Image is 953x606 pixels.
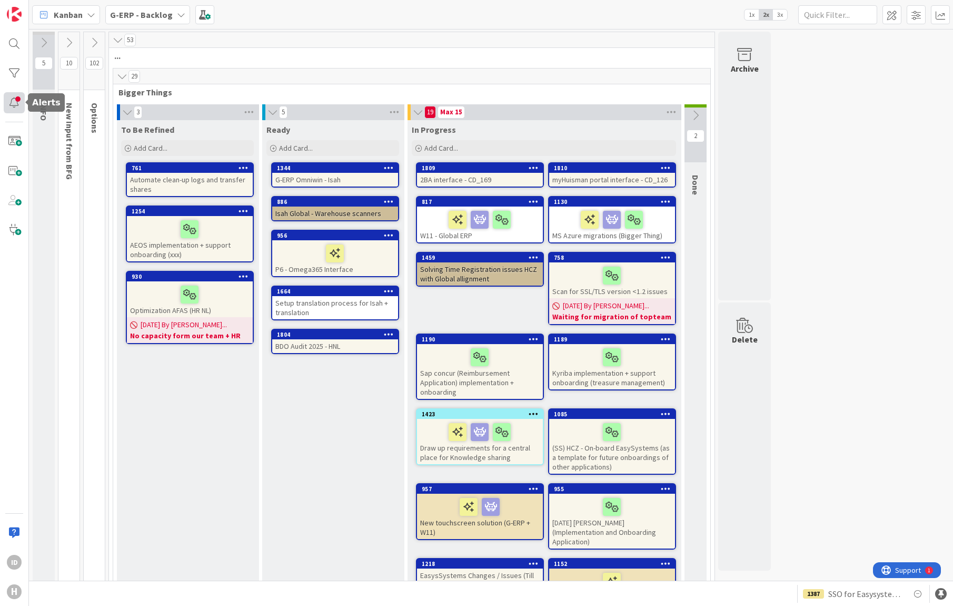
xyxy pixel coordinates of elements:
[549,207,675,242] div: MS Azure migrations (Bigger Thing)
[424,143,458,153] span: Add Card...
[127,173,253,196] div: Automate clean-up logs and transfer shares
[417,163,543,173] div: 1809
[271,329,399,354] a: 1804BDO Audit 2025 - HNL
[417,335,543,344] div: 1190
[549,559,675,604] div: 1152Welding Wire Tracking
[417,253,543,262] div: 1459
[272,296,398,319] div: Setup translation process for Isah + translation
[132,273,253,280] div: 930
[85,57,103,70] span: 102
[127,207,253,261] div: 1254AEOS implementation + support onboarding (xxx)
[272,163,398,187] div: 1344G-ERP Omniwin - Isah
[687,130,704,142] span: 2
[272,163,398,173] div: 1344
[272,197,398,220] div: 886Isah Global - Warehouse scanners
[422,485,543,493] div: 957
[141,319,227,330] span: [DATE] By [PERSON_NAME]...
[22,2,48,14] span: Support
[828,588,903,600] span: SSO for Easysystems test environment
[7,7,22,22] img: Visit kanbanzone.com
[272,173,398,187] div: G-ERP Omniwin - Isah
[272,287,398,319] div: 1664Setup translation process for Isah + translation
[271,286,399,320] a: 1664Setup translation process for Isah + translation
[744,9,759,20] span: 1x
[126,162,254,197] a: 761Automate clean-up logs and transfer shares
[554,164,675,172] div: 1810
[277,164,398,172] div: 1344
[118,87,697,97] span: Bigger Things
[272,231,398,276] div: 956P6 - Omega365 Interface
[422,254,543,261] div: 1459
[554,485,675,493] div: 955
[272,240,398,276] div: P6 - Omega365 Interface
[134,106,142,119] span: 3
[549,197,675,207] div: 1130
[548,334,676,390] a: 1189Kyriba implementation + support onboarding (treasure management)
[803,589,824,599] div: 1387
[132,208,253,215] div: 1254
[732,333,758,346] div: Delete
[127,163,253,196] div: 761Automate clean-up logs and transfer shares
[417,344,543,399] div: Sap concur (Reimbursement Application) implementation + onboarding
[127,272,253,281] div: 930
[554,336,675,343] div: 1189
[548,252,676,325] a: 758Scan for SSL/TLS version <1.2 issues[DATE] By [PERSON_NAME]...Waiting for migration of topteam
[554,410,675,418] div: 1085
[548,196,676,243] a: 1130MS Azure migrations (Bigger Thing)
[549,253,675,262] div: 758
[90,103,100,133] span: Options
[549,197,675,242] div: 1130MS Azure migrations (Bigger Thing)
[549,484,675,494] div: 955
[549,409,675,419] div: 1085
[417,197,543,242] div: 817W11 - Global ERP
[417,484,543,494] div: 957
[60,57,78,70] span: 10
[279,106,287,119] span: 5
[126,206,254,262] a: 1254AEOS implementation + support onboarding (xxx)
[549,173,675,187] div: myHuisman portal interface - CD_126
[127,216,253,261] div: AEOS implementation + support onboarding (xxx)
[127,163,253,173] div: 761
[549,335,675,344] div: 1189
[134,143,167,153] span: Add Card...
[422,198,543,206] div: 817
[272,330,398,339] div: 1804
[554,560,675,568] div: 1152
[35,57,53,70] span: 5
[130,330,250,341] b: No capacity form our team + HR
[416,252,544,287] a: 1459Solving Time Registration issues HCZ with Global allignment
[549,163,675,173] div: 1810
[266,124,290,135] span: Ready
[549,335,675,389] div: 1189Kyriba implementation + support onboarding (treasure management)
[417,207,543,242] div: W11 - Global ERP
[548,162,676,188] a: 1810myHuisman portal interface - CD_126
[549,253,675,298] div: 758Scan for SSL/TLS version <1.2 issues
[272,207,398,220] div: Isah Global - Warehouse scanners
[272,339,398,353] div: BDO Audit 2025 - HNL
[64,103,75,180] span: New Input from BFG
[279,143,313,153] span: Add Card...
[271,162,399,188] a: 1344G-ERP Omniwin - Isah
[798,5,877,24] input: Quick Filter...
[417,419,543,464] div: Draw up requirements for a central place for Knowledge sharing
[272,231,398,240] div: 956
[549,569,675,604] div: Welding Wire Tracking
[417,484,543,539] div: 957New touchscreen solution (G-ERP + W11)
[417,559,543,592] div: 1218EasysSystems Changes / Issues (Till proper supportcontract is in place)
[127,207,253,216] div: 1254
[554,198,675,206] div: 1130
[549,163,675,187] div: 1810myHuisman portal interface - CD_126
[126,271,254,344] a: 930Optimization AFAS (HR NL)[DATE] By [PERSON_NAME]...No capacity form our team + HR
[277,232,398,239] div: 956
[731,62,759,75] div: Archive
[54,8,83,21] span: Kanban
[416,196,544,243] a: 817W11 - Global ERP
[277,198,398,206] div: 886
[416,162,544,188] a: 18092BA interface - CD_169
[124,34,136,46] span: 53
[272,197,398,207] div: 886
[549,419,675,474] div: (SS) HCZ - On-board EasySystems (as a template for future onboardings of other applications)
[417,409,543,419] div: 1423
[417,197,543,207] div: 817
[552,311,672,322] b: Waiting for migration of topteam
